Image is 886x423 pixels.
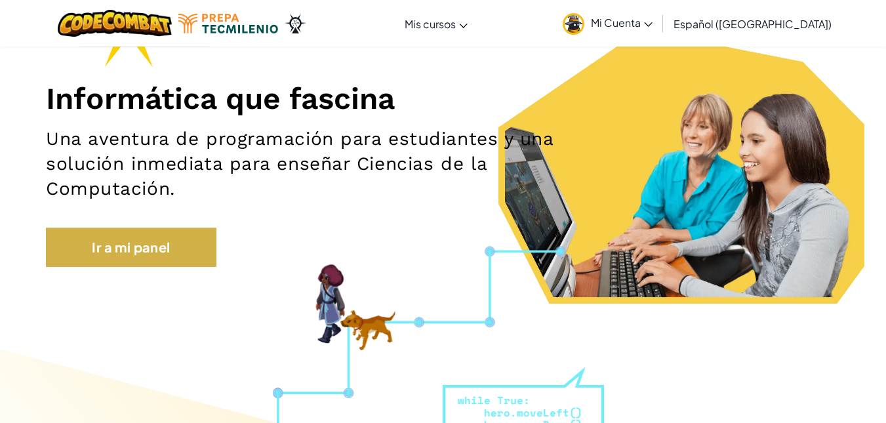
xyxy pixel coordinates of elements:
h2: Una aventura de programación para estudiantes y una solución inmediata para enseñar Ciencias de l... [46,127,578,201]
span: Mis cursos [405,17,456,31]
h1: Informática que fascina [46,80,840,117]
a: Español ([GEOGRAPHIC_DATA]) [667,6,838,41]
img: CodeCombat logo [58,10,172,37]
img: Ozaria [285,14,306,33]
a: Mis cursos [398,6,474,41]
span: Español ([GEOGRAPHIC_DATA]) [674,17,832,31]
img: avatar [563,13,584,35]
a: Mi Cuenta [556,3,659,44]
a: Ir a mi panel [46,228,216,267]
span: Mi Cuenta [591,16,653,30]
img: Tecmilenio logo [178,14,278,33]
